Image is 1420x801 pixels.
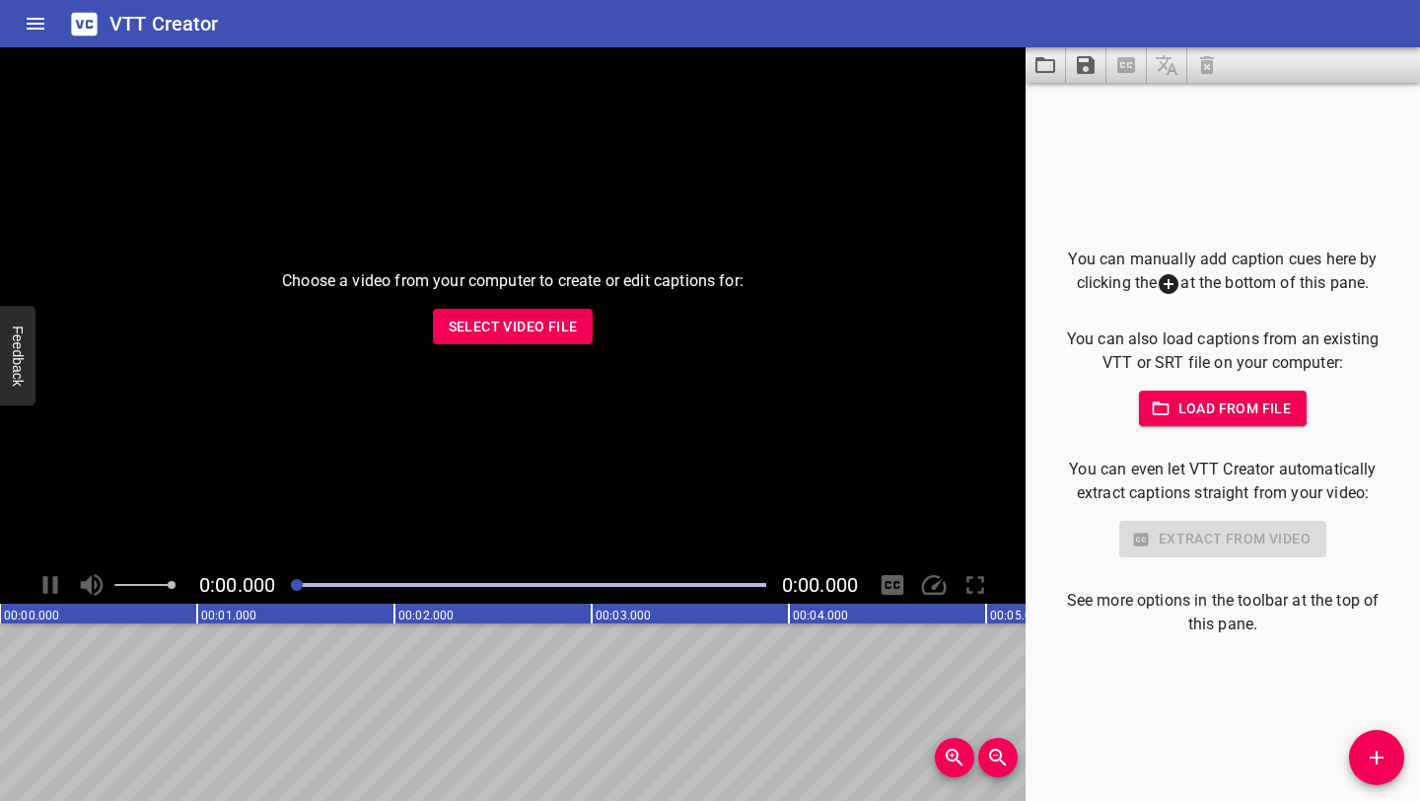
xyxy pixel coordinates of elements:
text: 00:02.000 [398,609,454,622]
span: Video Duration [782,573,858,597]
div: Play progress [291,583,766,587]
div: Playback Speed [915,566,953,604]
p: You can manually add caption cues here by clicking the at the bottom of this pane. [1057,248,1388,296]
span: Select Video File [449,315,578,339]
p: See more options in the toolbar at the top of this pane. [1057,589,1388,636]
svg: Load captions from file [1033,53,1057,77]
button: Zoom Out [978,738,1018,777]
text: 00:00.000 [4,609,59,622]
p: Choose a video from your computer to create or edit captions for: [282,269,744,293]
text: 00:04.000 [793,609,848,622]
button: Select Video File [433,309,594,345]
button: Add Cue [1349,730,1404,785]
p: You can also load captions from an existing VTT or SRT file on your computer: [1057,328,1388,375]
text: 00:01.000 [201,609,256,622]
p: You can even let VTT Creator automatically extract captions straight from your video: [1057,458,1388,505]
text: 00:03.000 [596,609,651,622]
button: Zoom In [935,738,974,777]
svg: Save captions to file [1074,53,1098,77]
text: 00:05.000 [990,609,1045,622]
button: Load captions from file [1026,47,1066,83]
div: Toggle Full Screen [957,566,994,604]
div: Select a video in the pane to the left to use this feature [1057,521,1388,557]
span: Add some captions below, then you can translate them. [1147,47,1187,83]
div: Hide/Show Captions [874,566,911,604]
button: Load from file [1139,391,1308,427]
span: Current Time [199,573,275,597]
span: Select a video in the pane to the left, then you can automatically extract captions. [1106,47,1147,83]
span: Load from file [1155,397,1292,421]
h6: VTT Creator [109,8,219,39]
button: Save captions to file [1066,47,1106,83]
